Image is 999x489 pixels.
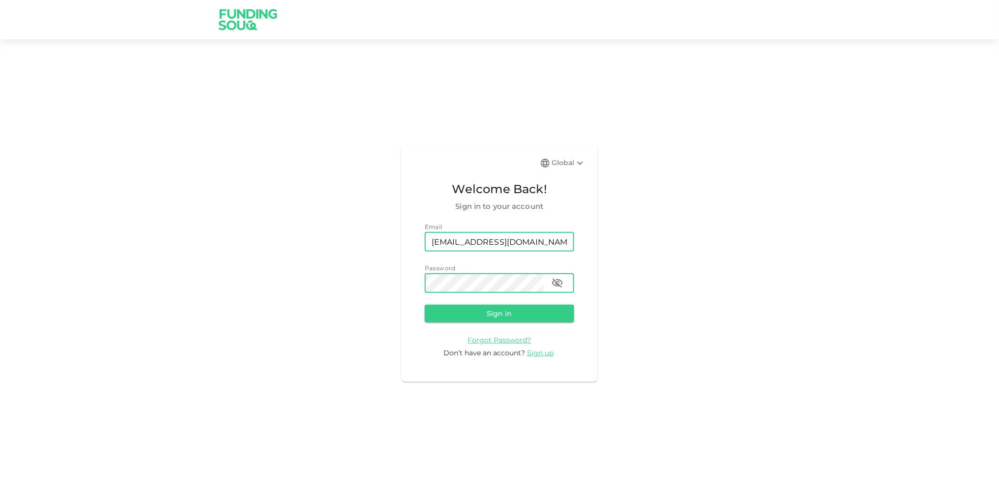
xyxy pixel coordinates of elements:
[443,348,525,357] span: Don’t have an account?
[468,336,531,345] span: Forgot Password?
[425,232,574,252] input: email
[425,201,574,212] span: Sign in to your account
[527,348,554,357] span: Sign up
[425,180,574,199] span: Welcome Back!
[425,264,456,272] span: Password
[425,223,442,230] span: Email
[425,305,574,322] button: Sign in
[425,273,544,293] input: password
[468,335,531,345] a: Forgot Password?
[552,157,586,169] div: Global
